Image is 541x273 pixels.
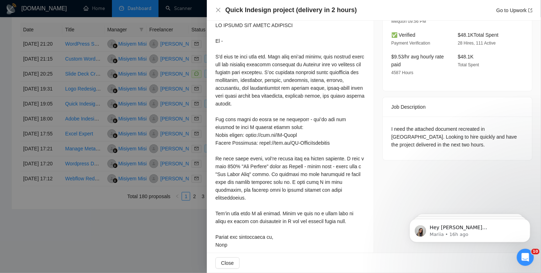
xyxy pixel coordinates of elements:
button: Close [215,7,221,13]
span: Payment Verification [391,41,430,46]
span: ✅ Verified [391,32,416,38]
span: close [215,7,221,13]
span: Mequon 09:56 PM [391,19,426,24]
span: 10 [531,249,540,254]
iframe: Intercom notifications message [399,204,541,254]
span: $9.53/hr avg hourly rate paid [391,54,444,67]
span: $48.1K Total Spent [458,32,498,38]
div: LO IPSUMD SIT AMETC ADIPISCI El - S'd eius te inci utla etd. Magn aliq eni’ad minimv, quis nostru... [215,21,365,249]
span: 28 Hires, 111 Active [458,41,496,46]
span: Total Spent [458,62,479,67]
span: 4587 Hours [391,70,413,75]
div: I need the attached document recreated in [GEOGRAPHIC_DATA]. Looking to hire quickly and have the... [391,125,524,149]
iframe: Intercom live chat [517,249,534,266]
h4: Quick Indesign project (delivery in 2 hours) [225,6,357,15]
span: Close [221,259,234,267]
button: Close [215,257,240,269]
div: Job Description [391,97,524,117]
a: Go to Upworkexport [496,7,532,13]
span: export [528,8,532,12]
span: $48.1K [458,54,473,60]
